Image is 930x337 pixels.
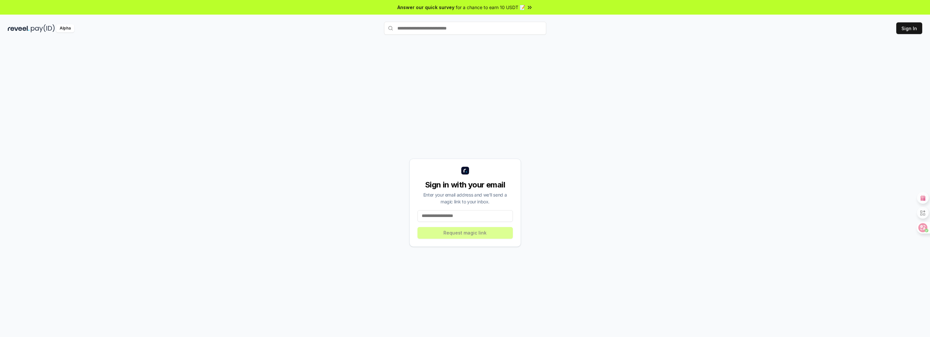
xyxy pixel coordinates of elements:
div: Enter your email address and we’ll send a magic link to your inbox. [417,191,513,205]
span: for a chance to earn 10 USDT 📝 [456,4,525,11]
img: reveel_dark [8,24,30,32]
img: logo_small [461,167,469,175]
div: Sign in with your email [417,180,513,190]
img: pay_id [31,24,55,32]
span: Answer our quick survey [397,4,454,11]
button: Sign In [896,22,922,34]
div: Alpha [56,24,74,32]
